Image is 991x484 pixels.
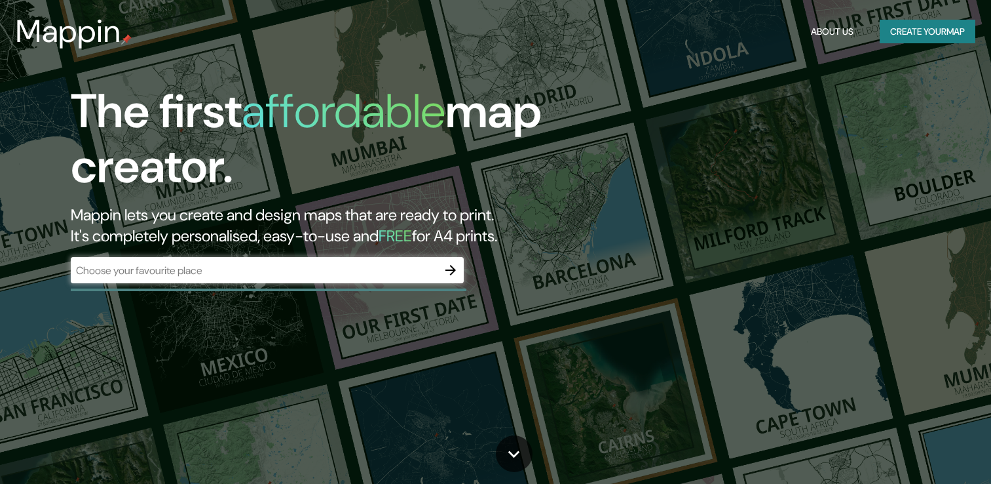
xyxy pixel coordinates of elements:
input: Choose your favourite place [71,263,438,278]
h1: The first map creator. [71,84,567,205]
h1: affordable [242,81,445,142]
h5: FREE [379,226,412,246]
img: mappin-pin [121,34,132,45]
font: About Us [811,24,853,40]
h3: Mappin [16,13,121,50]
font: Create your map [890,24,965,40]
h2: Mappin lets you create and design maps that are ready to print. It's completely personalised, eas... [71,205,567,247]
button: Create yourmap [880,20,975,44]
button: About Us [806,20,859,44]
